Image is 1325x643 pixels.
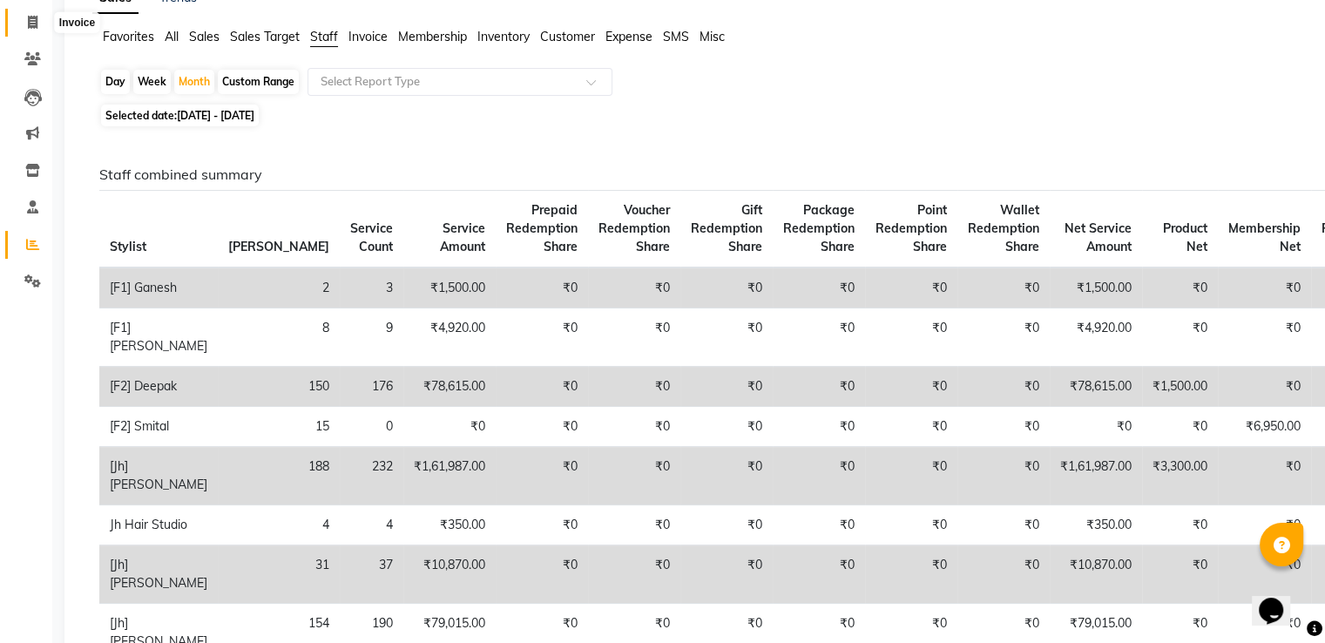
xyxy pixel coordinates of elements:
[101,105,259,126] span: Selected date:
[1163,220,1207,254] span: Product Net
[680,367,773,407] td: ₹0
[340,447,403,505] td: 232
[865,407,957,447] td: ₹0
[588,407,680,447] td: ₹0
[957,447,1050,505] td: ₹0
[189,29,220,44] span: Sales
[588,308,680,367] td: ₹0
[773,267,865,308] td: ₹0
[1142,267,1218,308] td: ₹0
[957,505,1050,545] td: ₹0
[1050,545,1142,604] td: ₹10,870.00
[875,202,947,254] span: Point Redemption Share
[1050,308,1142,367] td: ₹4,920.00
[340,545,403,604] td: 37
[340,407,403,447] td: 0
[403,545,496,604] td: ₹10,870.00
[865,267,957,308] td: ₹0
[101,70,130,94] div: Day
[1218,545,1311,604] td: ₹0
[968,202,1039,254] span: Wallet Redemption Share
[310,29,338,44] span: Staff
[1065,220,1132,254] span: Net Service Amount
[783,202,855,254] span: Package Redemption Share
[1218,447,1311,505] td: ₹0
[403,505,496,545] td: ₹350.00
[340,267,403,308] td: 3
[773,367,865,407] td: ₹0
[1142,367,1218,407] td: ₹1,500.00
[99,267,218,308] td: [F1] Ganesh
[865,367,957,407] td: ₹0
[403,407,496,447] td: ₹0
[1142,505,1218,545] td: ₹0
[55,12,99,33] div: Invoice
[110,239,146,254] span: Stylist
[340,308,403,367] td: 9
[133,70,171,94] div: Week
[1142,308,1218,367] td: ₹0
[1218,505,1311,545] td: ₹0
[588,267,680,308] td: ₹0
[230,29,300,44] span: Sales Target
[440,220,485,254] span: Service Amount
[218,267,340,308] td: 2
[174,70,214,94] div: Month
[1218,308,1311,367] td: ₹0
[957,545,1050,604] td: ₹0
[99,447,218,505] td: [Jh] [PERSON_NAME]
[350,220,393,254] span: Service Count
[957,367,1050,407] td: ₹0
[605,29,652,44] span: Expense
[218,545,340,604] td: 31
[218,308,340,367] td: 8
[340,367,403,407] td: 176
[588,367,680,407] td: ₹0
[218,70,299,94] div: Custom Range
[1142,407,1218,447] td: ₹0
[773,447,865,505] td: ₹0
[1142,545,1218,604] td: ₹0
[218,367,340,407] td: 150
[865,308,957,367] td: ₹0
[680,505,773,545] td: ₹0
[103,29,154,44] span: Favorites
[403,447,496,505] td: ₹1,61,987.00
[700,29,725,44] span: Misc
[588,505,680,545] td: ₹0
[598,202,670,254] span: Voucher Redemption Share
[1050,367,1142,407] td: ₹78,615.00
[588,545,680,604] td: ₹0
[99,505,218,545] td: Jh Hair Studio
[398,29,467,44] span: Membership
[1218,407,1311,447] td: ₹6,950.00
[773,308,865,367] td: ₹0
[496,447,588,505] td: ₹0
[680,545,773,604] td: ₹0
[218,407,340,447] td: 15
[1050,505,1142,545] td: ₹350.00
[340,505,403,545] td: 4
[496,367,588,407] td: ₹0
[99,308,218,367] td: [F1] [PERSON_NAME]
[865,505,957,545] td: ₹0
[1050,447,1142,505] td: ₹1,61,987.00
[773,407,865,447] td: ₹0
[99,166,1288,183] h6: Staff combined summary
[218,447,340,505] td: 188
[588,447,680,505] td: ₹0
[773,505,865,545] td: ₹0
[403,367,496,407] td: ₹78,615.00
[477,29,530,44] span: Inventory
[680,447,773,505] td: ₹0
[496,505,588,545] td: ₹0
[865,447,957,505] td: ₹0
[691,202,762,254] span: Gift Redemption Share
[99,407,218,447] td: [F2] Smital
[99,367,218,407] td: [F2] Deepak
[1228,220,1301,254] span: Membership Net
[348,29,388,44] span: Invoice
[1218,367,1311,407] td: ₹0
[1050,407,1142,447] td: ₹0
[506,202,578,254] span: Prepaid Redemption Share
